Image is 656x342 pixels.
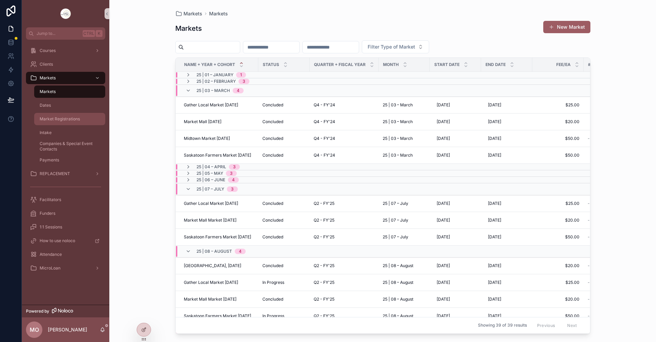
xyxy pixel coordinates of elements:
[488,234,501,240] span: [DATE]
[314,263,374,268] a: Q2 - FY'25
[536,218,579,223] a: $20.00
[383,263,426,268] a: 25 | 08 – August
[26,44,105,57] a: Courses
[96,31,102,36] span: K
[262,280,284,285] span: In Progress
[488,280,501,285] span: [DATE]
[26,58,105,70] a: Clients
[262,218,283,223] span: Concluded
[588,234,636,240] a: --
[588,119,636,124] a: 0
[184,280,254,285] a: Gather Local Market [DATE]
[262,263,305,268] a: Concluded
[536,263,579,268] a: $20.00
[536,234,579,240] a: $50.00
[314,234,374,240] a: Q2 - FY'25
[184,313,251,319] span: Saskatoon Farmers Market [DATE]
[184,234,254,240] a: Saskatoon Farmers Market [DATE]
[434,260,477,271] a: [DATE]
[383,102,426,108] a: 25 | 03 – March
[26,248,105,261] a: Attendance
[26,194,105,206] a: Facilitators
[383,297,413,302] span: 25 | 08 – August
[314,119,374,124] a: Q4 - FY'24
[262,234,305,240] a: Concluded
[262,153,283,158] span: Concluded
[184,297,254,302] a: Market Mall Market [DATE]
[262,234,283,240] span: Concluded
[262,263,283,268] span: Concluded
[536,136,579,141] a: $50.00
[488,313,501,319] span: [DATE]
[239,249,242,254] div: 4
[262,119,305,124] a: Concluded
[196,177,225,183] span: 25 | 06 – June
[485,198,528,209] a: [DATE]
[488,263,501,268] span: [DATE]
[314,102,374,108] a: Q4 - FY'24
[536,153,579,158] a: $50.00
[485,294,528,305] a: [DATE]
[368,43,415,50] span: Filter Type of Market
[231,186,234,192] div: 3
[588,280,636,285] a: --
[26,168,105,180] a: REPLACEMENT
[383,136,413,141] span: 25 | 03 – March
[209,10,228,17] a: Markets
[314,136,335,141] span: Q4 - FY'24
[485,150,528,161] a: [DATE]
[196,88,230,93] span: 25 | 03 – March
[536,297,579,302] span: $20.00
[536,313,579,319] span: $50.00
[437,313,450,319] span: [DATE]
[262,102,305,108] a: Concluded
[588,136,592,141] span: --
[40,197,61,202] span: Facilitators
[34,99,105,111] a: Dates
[556,62,571,67] span: Fee/ea
[262,280,305,285] a: In Progress
[488,136,501,141] span: [DATE]
[588,201,636,206] a: --
[488,201,501,206] span: [DATE]
[40,116,80,122] span: Market Registrations
[434,232,477,242] a: [DATE]
[34,113,105,125] a: Market Registrations
[488,218,501,223] span: [DATE]
[588,263,636,268] a: --
[588,263,592,268] span: --
[22,305,109,317] a: Powered by
[230,171,233,176] div: 3
[485,311,528,321] a: [DATE]
[588,62,627,67] span: # of Registrants
[383,102,413,108] span: 25 | 03 – March
[184,62,235,67] span: Name + Year + Cohort
[485,116,528,127] a: [DATE]
[184,136,230,141] span: Midtown Market [DATE]
[40,141,98,152] span: Companies & Special Event Contacts
[383,297,426,302] a: 25 | 08 – August
[434,116,477,127] a: [DATE]
[314,153,335,158] span: Q4 - FY'24
[383,234,408,240] span: 25 | 07 – July
[488,153,501,158] span: [DATE]
[196,171,223,176] span: 25 | 05 – May
[314,313,334,319] span: Q2 - FY'25
[536,102,579,108] a: $25.00
[314,218,334,223] span: Q2 - FY'25
[536,119,579,124] span: $20.00
[233,164,236,170] div: 3
[543,21,590,33] button: New Market
[434,294,477,305] a: [DATE]
[240,72,242,78] div: 1
[184,201,254,206] a: Gather Local Market [DATE]
[437,297,450,302] span: [DATE]
[184,102,238,108] span: Gather Local Market [DATE]
[184,153,254,158] a: Saskatoon Farmers Market [DATE]
[437,218,450,223] span: [DATE]
[588,280,592,285] span: --
[437,119,450,124] span: [DATE]
[314,234,334,240] span: Q2 - FY'25
[362,40,429,53] button: Select Button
